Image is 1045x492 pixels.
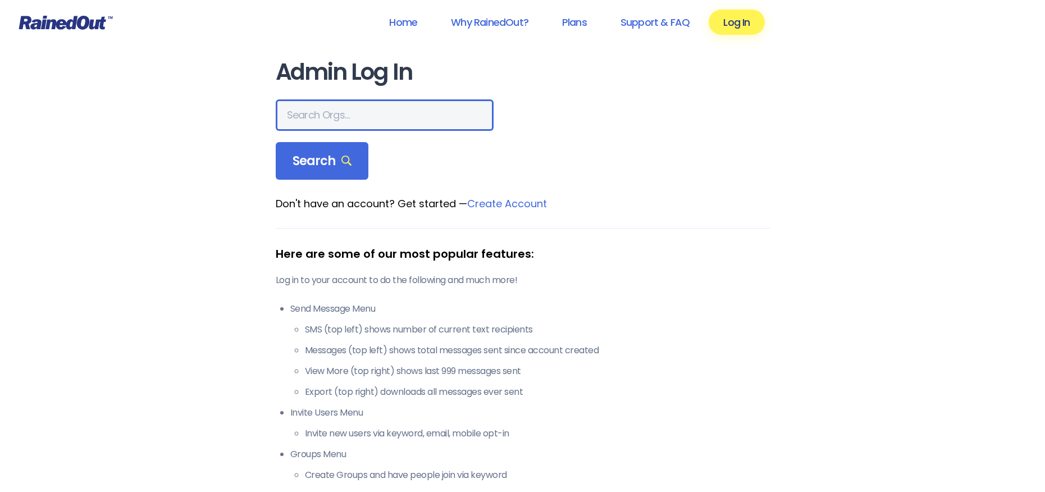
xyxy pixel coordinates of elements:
[305,385,770,399] li: Export (top right) downloads all messages ever sent
[290,302,770,399] li: Send Message Menu
[375,10,432,35] a: Home
[276,99,494,131] input: Search Orgs…
[290,406,770,440] li: Invite Users Menu
[276,245,770,262] div: Here are some of our most popular features:
[547,10,601,35] a: Plans
[276,142,369,180] div: Search
[305,468,770,482] li: Create Groups and have people join via keyword
[606,10,704,35] a: Support & FAQ
[305,344,770,357] li: Messages (top left) shows total messages sent since account created
[709,10,764,35] a: Log In
[436,10,543,35] a: Why RainedOut?
[467,197,547,211] a: Create Account
[305,427,770,440] li: Invite new users via keyword, email, mobile opt-in
[305,323,770,336] li: SMS (top left) shows number of current text recipients
[276,274,770,287] p: Log in to your account to do the following and much more!
[305,365,770,378] li: View More (top right) shows last 999 messages sent
[290,448,770,482] li: Groups Menu
[293,153,352,169] span: Search
[276,60,770,85] h1: Admin Log In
